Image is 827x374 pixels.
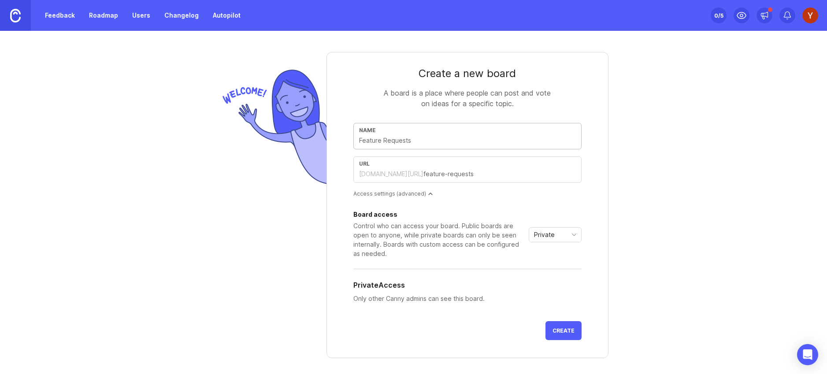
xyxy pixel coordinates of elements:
[353,294,582,304] p: Only other Canny admins can see this board.
[359,127,576,133] div: Name
[359,136,576,145] input: Feature Requests
[802,7,818,23] img: Yaron Biderman
[159,7,204,23] a: Changelog
[423,169,576,179] input: feature-requests
[84,7,123,23] a: Roadmap
[127,7,156,23] a: Users
[359,160,576,167] div: url
[534,230,555,240] span: Private
[567,231,581,238] svg: toggle icon
[379,88,556,109] div: A board is a place where people can post and vote on ideas for a specific topic.
[353,190,582,197] div: Access settings (advanced)
[353,67,582,81] div: Create a new board
[10,9,21,22] img: Canny Home
[359,170,423,178] div: [DOMAIN_NAME][URL]
[208,7,246,23] a: Autopilot
[353,280,405,290] h5: Private Access
[714,9,723,22] div: 0 /5
[529,227,582,242] div: toggle menu
[545,321,582,340] button: Create
[353,211,525,218] div: Board access
[553,327,575,334] span: Create
[40,7,80,23] a: Feedback
[353,221,525,258] div: Control who can access your board. Public boards are open to anyone, while private boards can onl...
[711,7,727,23] button: 0/5
[797,344,818,365] div: Open Intercom Messenger
[219,66,326,188] img: welcome-img-178bf9fb836d0a1529256ffe415d7085.png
